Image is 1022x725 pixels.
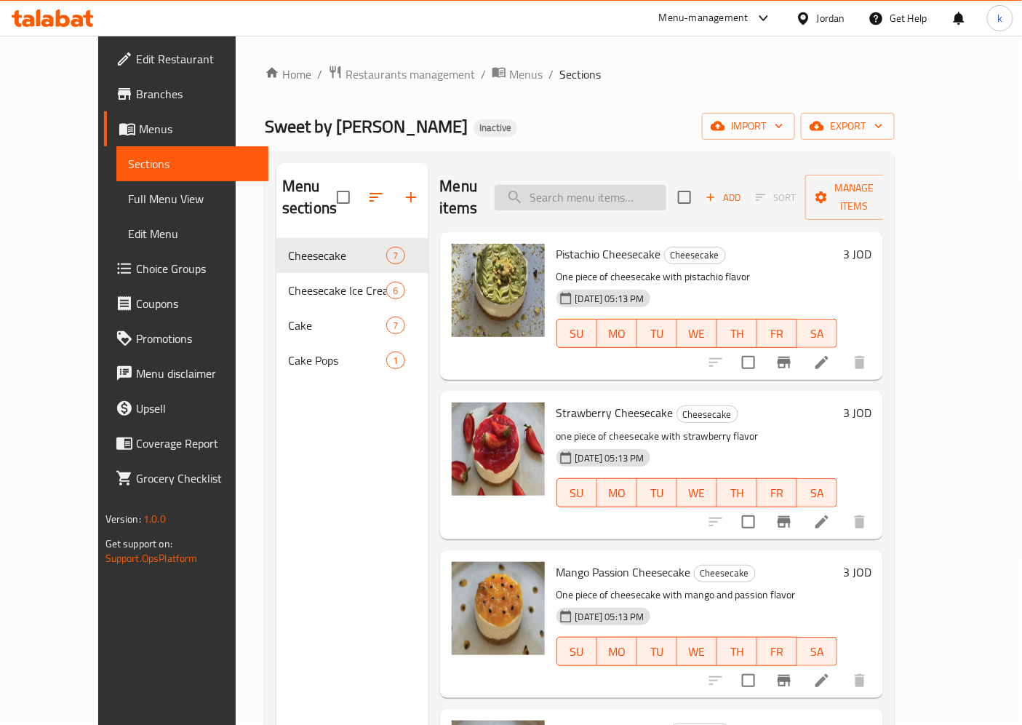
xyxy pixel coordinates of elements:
button: SA [797,637,837,666]
span: Sweet by [PERSON_NAME] [265,110,468,143]
button: Branch-specific-item [767,663,802,698]
div: items [386,317,404,334]
span: MO [603,483,631,504]
span: MO [603,323,631,344]
span: Cheesecake Ice Cream [288,282,386,299]
span: Menus [139,120,258,138]
span: Get support on: [105,534,172,553]
span: Pistachio Cheesecake [556,243,661,265]
span: Coupons [136,295,258,312]
nav: breadcrumb [265,65,895,84]
h6: 3 JOD [843,562,871,582]
span: Cake Pops [288,352,386,369]
div: Cheesecake [664,247,726,264]
img: Pistachio Cheesecake [452,244,545,337]
span: Add item [700,186,746,209]
span: import [714,117,783,135]
li: / [317,66,322,83]
span: Coverage Report [136,435,258,452]
span: 7 [387,319,404,333]
button: TU [637,637,677,666]
span: [DATE] 05:13 PM [570,610,650,624]
span: SA [803,323,831,344]
a: Coverage Report [104,426,269,461]
button: Manage items [805,175,903,220]
button: Branch-specific-item [767,345,802,380]
span: Sections [559,66,601,83]
button: export [801,113,895,140]
span: Choice Groups [136,260,258,277]
span: MO [603,641,631,662]
span: Cake [288,317,386,334]
span: FR [763,641,791,662]
span: Manage items [817,179,891,215]
div: Jordan [817,10,845,26]
a: Edit menu item [813,354,831,371]
h2: Menu items [440,175,478,219]
span: SU [563,641,591,662]
a: Menu disclaimer [104,356,269,391]
div: items [386,247,404,264]
button: delete [842,345,877,380]
span: 7 [387,249,404,263]
nav: Menu sections [276,232,428,384]
img: Mango Passion Cheesecake [452,562,545,655]
div: Cheesecake [288,247,386,264]
a: Full Menu View [116,181,269,216]
button: delete [842,504,877,539]
span: Upsell [136,400,258,417]
button: import [702,113,795,140]
a: Edit Menu [116,216,269,251]
h6: 3 JOD [843,403,871,423]
a: Edit menu item [813,513,831,531]
span: Branches [136,85,258,103]
img: Strawberry Cheesecake [452,403,545,496]
button: WE [677,637,717,666]
div: items [386,352,404,369]
span: 6 [387,284,404,298]
span: export [813,117,883,135]
button: Add section [394,180,428,215]
div: Cake Pops1 [276,343,428,378]
button: TH [717,637,757,666]
span: Select to update [733,347,764,378]
li: / [548,66,554,83]
span: SU [563,323,591,344]
span: Sections [128,155,258,173]
button: MO [597,478,637,507]
a: Edit menu item [813,672,831,689]
div: items [386,282,404,299]
button: delete [842,663,877,698]
span: Inactive [474,122,517,134]
span: Sort sections [359,180,394,215]
a: Menus [492,65,543,84]
span: SA [803,483,831,504]
span: Menu disclaimer [136,365,258,382]
span: SU [563,483,591,504]
p: One piece of cheesecake with mango and passion flavor [556,586,838,604]
button: FR [757,319,797,348]
span: Promotions [136,330,258,347]
span: Mango Passion Cheesecake [556,561,691,583]
span: Menus [509,66,543,83]
span: Grocery Checklist [136,470,258,487]
div: Menu-management [659,9,748,27]
button: SU [556,478,597,507]
div: Cheesecake Ice Cream6 [276,273,428,308]
button: TH [717,478,757,507]
span: Version: [105,510,141,528]
button: MO [597,319,637,348]
span: Select all sections [328,182,359,213]
a: Choice Groups [104,251,269,286]
button: Add [700,186,746,209]
a: Branches [104,76,269,111]
button: SU [556,637,597,666]
button: FR [757,637,797,666]
span: [DATE] 05:13 PM [570,451,650,465]
span: WE [683,641,711,662]
span: Cheesecake [695,565,755,582]
span: WE [683,483,711,504]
